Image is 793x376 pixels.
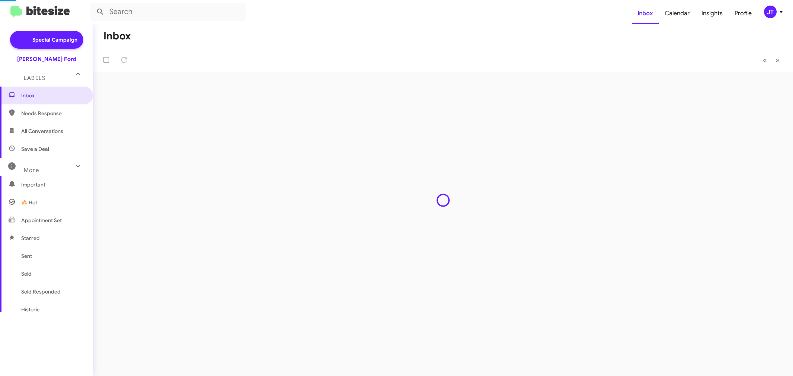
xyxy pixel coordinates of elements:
span: » [776,55,780,65]
h1: Inbox [103,30,131,42]
span: Sold [21,270,32,278]
button: Previous [758,52,771,68]
span: Special Campaign [32,36,77,43]
span: More [24,167,39,174]
span: 🔥 Hot [21,199,37,206]
span: Inbox [21,92,84,99]
span: Labels [24,75,45,81]
span: Sold Responded [21,288,61,295]
span: Appointment Set [21,217,62,224]
span: Historic [21,306,40,313]
a: Insights [696,3,729,24]
div: [PERSON_NAME] Ford [17,55,76,63]
span: « [763,55,767,65]
span: All Conversations [21,127,63,135]
a: Special Campaign [10,31,83,49]
nav: Page navigation example [759,52,784,68]
button: JT [758,6,785,18]
span: Needs Response [21,110,84,117]
a: Profile [729,3,758,24]
div: JT [764,6,777,18]
span: Important [21,181,84,188]
span: Sent [21,252,32,260]
a: Calendar [659,3,696,24]
input: Search [90,3,246,21]
a: Inbox [632,3,659,24]
span: Starred [21,234,40,242]
button: Next [771,52,784,68]
span: Save a Deal [21,145,49,153]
